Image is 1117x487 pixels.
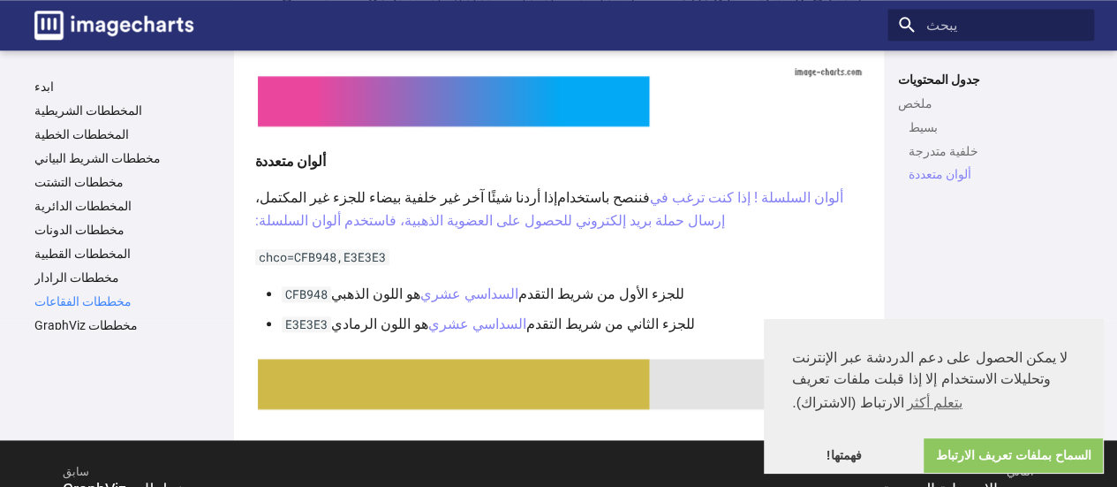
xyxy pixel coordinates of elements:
[898,95,1083,111] a: ملخص
[34,199,132,213] font: المخططات الدائرية
[34,150,220,166] a: مخططات الشريط البياني
[557,189,650,206] font: فننصح باستخدام
[282,316,331,332] code: E3E3E3
[887,72,1094,183] nav: جدول المحتويات
[34,151,161,165] font: مخططات الشريط البياني
[420,285,518,302] a: السداسي عشري
[764,438,924,474] a: رفض رسالة ملف تعريف الارتباط
[331,285,420,302] font: هو اللون الذهبي
[935,448,1091,462] font: السماح بملفات تعريف الارتباط
[34,270,220,285] a: مخططات الرادار
[904,390,966,416] a: تعرف على المزيد حول ملفات تعريف الارتباط
[764,319,1103,473] div: موافقة ملفات تعريف الارتباط
[909,144,978,158] font: خلفية متدرجة
[898,72,980,87] font: جدول المحتويات
[898,96,932,110] font: ملخص
[27,4,200,47] a: توثيق مخططات الصور
[34,103,142,118] font: المخططات الشريطية
[34,270,119,285] font: مخططات الرادار
[34,174,220,190] a: مخططات التشتت
[255,249,389,265] code: chco=CFB948,E3E3E3
[255,153,326,170] font: ألوان متعددة
[34,103,220,118] a: المخططات الشريطية
[898,119,1083,183] nav: ملخص
[909,143,1083,159] a: خلفية متدرجة
[282,286,331,302] code: CFB948
[34,293,220,309] a: مخططات الفقاعات
[34,294,132,308] font: مخططات الفقاعات
[34,247,131,261] font: المخططات القطبية
[909,119,1083,135] a: بسيط
[34,11,193,40] img: الشعار
[909,166,1083,182] a: ألوان متعددة
[907,395,962,410] font: يتعلم أكثر
[34,79,220,95] a: ابدء
[34,246,220,262] a: المخططات القطبية
[924,438,1103,474] a: السماح بملفات تعريف الارتباط
[34,198,220,214] a: المخططات الدائرية
[34,223,125,237] font: مخططات الدونات
[255,189,843,229] a: ألوان السلسلة ! إذا كنت ترغب في إرسال حملة بريد إلكتروني للحصول على العضوية الذهبية، فاستخدم ألوا...
[34,317,220,333] a: مخططات GraphViz
[428,316,526,332] a: السداسي عشري
[1007,465,1034,478] font: التالي
[518,285,684,302] font: للجزء الأول من شريط التقدم
[909,120,938,134] font: بسيط
[255,66,863,136] img: صورة شريط التقدم مع التدرج
[331,316,428,332] font: هو اللون الرمادي
[34,80,54,94] font: ابدء
[909,167,971,181] font: ألوان متعددة
[792,350,1068,410] font: لا يمكن الحصول على دعم الدردشة عبر الإنترنت وتحليلات الاستخدام إلا إذا قبلت ملفات تعريف الارتباط ...
[34,222,220,238] a: مخططات الدونات
[255,349,863,419] img: شريط تقدم البريد الإلكتروني للعضوية الذهبية
[34,126,220,142] a: المخططات الخطية
[826,448,862,462] font: فهمتها!
[887,9,1094,41] input: يبحث
[34,175,124,189] font: مخططات التشتت
[34,127,129,141] font: المخططات الخطية
[526,316,695,332] font: للجزء الثاني من شريط التقدم
[63,465,89,478] font: سابق
[255,189,557,206] font: إذا أردنا شيئًا آخر غير خلفية بيضاء للجزء غير المكتمل،
[34,318,138,332] font: مخططات GraphViz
